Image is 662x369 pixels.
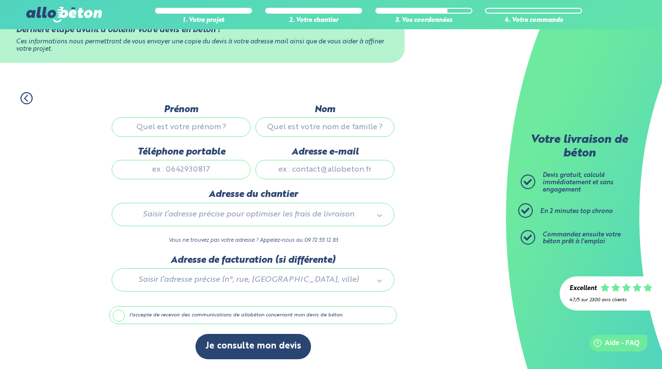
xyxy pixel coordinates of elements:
button: Je consulte mon devis [195,334,311,359]
label: Nom [255,104,394,115]
div: 2. Votre chantier [265,17,362,24]
input: ex : contact@allobeton.fr [255,160,394,179]
label: Prénom [112,104,251,115]
iframe: Help widget launcher [575,331,651,358]
label: Adresse du chantier [112,189,394,200]
label: Téléphone portable [112,147,251,157]
input: Quel est votre nom de famille ? [255,117,394,137]
div: 1. Votre projet [155,17,252,24]
p: Votre livraison de béton [523,134,635,160]
input: Quel est votre prénom ? [112,117,251,137]
span: Commandez ensuite votre béton prêt à l'emploi [543,232,621,245]
div: 4. Votre commande [485,17,582,24]
span: En 2 minutes top chrono [540,208,613,214]
div: Dernière étape avant d’obtenir votre devis en béton ! [16,25,389,35]
label: J'accepte de recevoir des communications de allobéton concernant mon devis de béton. [109,306,397,325]
input: ex : 0642930817 [112,160,251,179]
div: Excellent [569,285,597,292]
div: Ces informations nous permettront de vous envoyer une copie du devis à votre adresse mail ainsi q... [16,39,389,53]
p: Vous ne trouvez pas votre adresse ? Appelez-nous au 09 72 55 12 83 [112,236,394,245]
span: Devis gratuit, calculé immédiatement et sans engagement [543,172,613,193]
a: Saisir l’adresse précise pour optimiser les frais de livraison [122,208,384,221]
label: Adresse e-mail [255,147,394,157]
div: 4.7/5 sur 2300 avis clients [569,297,652,303]
div: 3. Vos coordonnées [375,17,472,24]
img: allobéton [26,7,101,22]
span: Saisir l’adresse précise pour optimiser les frais de livraison [126,208,371,221]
